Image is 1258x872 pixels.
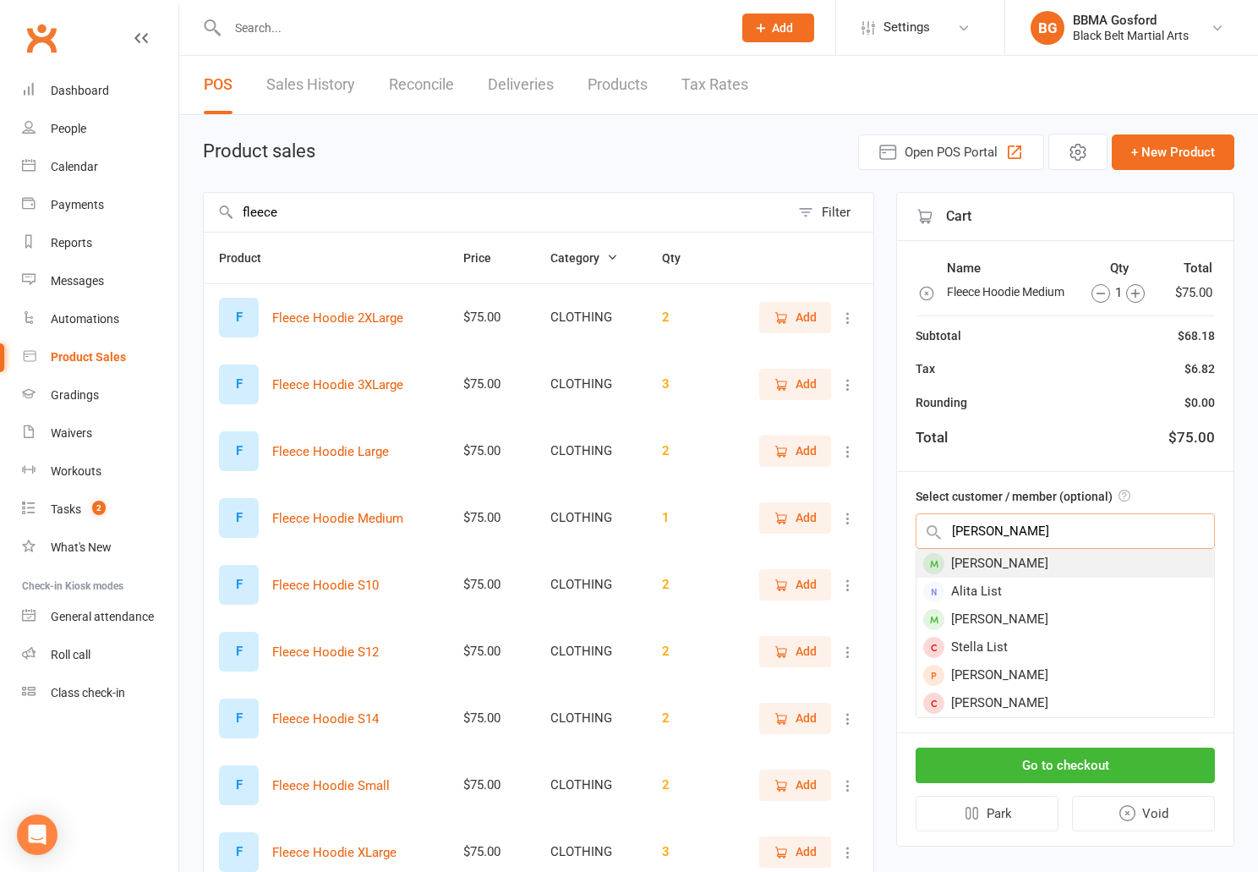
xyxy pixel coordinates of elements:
span: Add [796,375,817,393]
div: Payments [51,198,104,211]
button: Add [759,770,831,800]
div: Open Intercom Messenger [17,814,57,855]
div: Class check-in [51,686,125,699]
a: What's New [22,529,178,567]
button: Add [759,703,831,733]
div: Filter [822,202,851,222]
div: $75.00 [463,444,520,458]
div: Dashboard [51,84,109,97]
div: CLOTHING [550,511,632,525]
span: Add [796,441,817,460]
a: POS [204,56,232,114]
div: General attendance [51,610,154,623]
input: Search by name or scan member number [916,513,1215,549]
div: Messages [51,274,104,288]
div: CLOTHING [550,310,632,325]
a: Products [588,56,648,114]
span: Settings [883,8,930,47]
div: $75.00 [463,845,520,859]
div: $75.00 [1168,426,1215,449]
a: Tax Rates [681,56,748,114]
a: Waivers [22,414,178,452]
div: CLOTHING [550,644,632,659]
div: Cart [897,193,1233,241]
th: Name [946,257,1075,279]
div: $0.00 [1184,393,1215,412]
div: 2 [662,310,708,325]
div: [PERSON_NAME] [916,550,1214,578]
div: 2 [662,711,708,726]
a: Clubworx [20,17,63,59]
button: Price [463,248,510,268]
td: $75.00 [1164,281,1213,304]
div: Product Sales [51,350,126,364]
div: [PERSON_NAME] [916,689,1214,717]
div: Set product image [219,431,259,471]
div: Workouts [51,464,101,478]
div: $75.00 [463,377,520,392]
div: CLOTHING [550,711,632,726]
button: Filter [790,193,873,232]
button: Fleece Hoodie S14 [272,709,379,729]
button: Fleece Hoodie S12 [272,642,379,662]
button: Category [550,248,618,268]
span: Add [796,308,817,326]
button: + New Product [1112,134,1234,170]
span: Add [796,776,817,794]
button: Add [759,436,831,466]
div: Alita List [916,578,1214,606]
button: Add [759,502,831,533]
div: Set product image [219,365,259,404]
div: CLOTHING [550,778,632,792]
button: Park [916,796,1058,831]
div: 1 [1077,282,1159,303]
div: 2 [662,644,708,659]
div: 2 [662,444,708,458]
div: Waivers [51,426,92,440]
button: Add [759,369,831,399]
div: $75.00 [463,711,520,726]
a: Payments [22,186,178,224]
button: Product [219,248,280,268]
div: Set product image [219,565,259,605]
div: CLOTHING [550,578,632,592]
div: [PERSON_NAME] [916,606,1214,633]
div: Black Belt Martial Arts [1073,28,1189,43]
button: Fleece Hoodie Large [272,441,389,462]
td: Fleece Hoodie Medium [946,281,1075,304]
span: Price [463,251,510,265]
div: $75.00 [463,644,520,659]
input: Search... [222,16,720,40]
button: Qty [662,248,699,268]
div: Rounding [916,393,967,412]
div: $75.00 [463,310,520,325]
button: Add [759,569,831,600]
a: Class kiosk mode [22,674,178,712]
span: Qty [662,251,699,265]
div: Set product image [219,765,259,805]
div: Subtotal [916,326,961,345]
a: Tasks 2 [22,491,178,529]
span: Add [796,842,817,861]
div: Tax [916,359,935,378]
button: Fleece Hoodie Medium [272,508,403,529]
a: Dashboard [22,72,178,110]
a: Automations [22,300,178,338]
th: Qty [1076,257,1162,279]
div: BBMA Gosford [1073,13,1189,28]
a: People [22,110,178,148]
button: Add [742,14,814,42]
span: Add [796,575,817,594]
span: 2 [92,501,106,515]
a: Roll call [22,636,178,674]
button: Add [759,636,831,666]
div: Set product image [219,632,259,672]
th: Total [1164,257,1213,279]
div: 2 [662,778,708,792]
button: Fleece Hoodie Small [272,776,390,796]
div: BG [1031,11,1064,45]
span: Add [796,642,817,661]
div: Total [916,426,948,449]
div: Gradings [51,388,99,402]
div: What's New [51,540,112,554]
